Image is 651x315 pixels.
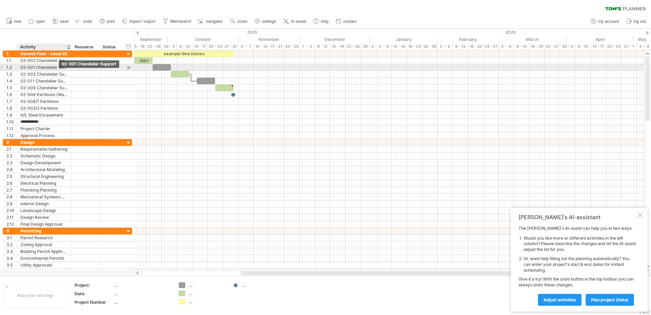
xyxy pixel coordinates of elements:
div: Health and Safety Permits [20,269,68,275]
div: 29 - 2 [361,43,376,50]
span: log out [634,19,646,24]
div: 2.1 [6,146,17,152]
div: Zoning Approval [20,241,68,248]
div: 1 - 5 [300,43,315,50]
div: .... [189,299,226,304]
div: 23 - 27 [483,43,499,50]
span: import / export [129,19,156,24]
div: Architectural Modeling [20,166,68,173]
div: 02-001 Chandelier Support [59,60,119,68]
div: Permitting [20,228,68,234]
span: Adjust activities [543,297,576,302]
div: Add your own logo [3,283,67,308]
div: 27 - 1 [621,43,637,50]
div: 02-009 Chandelier Support [20,85,68,91]
a: new [5,17,23,26]
div: 2 - 6 [499,43,514,50]
div: Utility Approvals [20,262,68,268]
a: settings [253,17,278,26]
div: 19 - 23 [407,43,422,50]
div: 3.2 [6,241,17,248]
span: save [60,19,68,24]
div: Design Review [20,214,68,221]
div: Project Charter [20,125,68,132]
div: 1.4 [6,78,17,84]
div: 3.6 [6,269,17,275]
a: undo [74,17,94,26]
a: print [98,17,117,26]
div: 1 [6,50,17,57]
a: plan project (beta) [586,294,634,306]
div: Approval Process [20,132,68,139]
div: 29 - 3 [162,43,177,50]
div: 1.6 [6,91,17,98]
div: Plumbing Planning [20,187,68,193]
div: 1.12 [6,132,17,139]
div: March 2026 [499,36,566,43]
div: 9 - 13 [514,43,529,50]
div: 02-003/2 Partitons [20,105,68,111]
div: 13 - 17 [192,43,208,50]
div: example time blocks: [134,50,234,57]
span: navigator [206,19,223,24]
div: 20 - 24 [208,43,223,50]
div: Activity [20,44,67,50]
div: 3 [6,228,17,234]
div: 2.10 [6,207,17,214]
div: 3 - 7 [238,43,254,50]
div: Date: [75,291,112,297]
div: 1.3 [6,71,17,77]
div: v 422 [639,310,650,315]
div: .... [113,299,171,305]
div: Second Floor - Level 02 [20,50,68,57]
div: Schematic Design [20,153,68,159]
div: 3.5 [6,262,17,268]
div: 1.11 [6,125,17,132]
div: scroll to activity [125,64,132,71]
li: Would you like more or different activities in the left column? Please describe the changes and l... [524,236,636,253]
div: November 2025 [238,36,300,43]
div: 16 - 20 [529,43,545,50]
div: 22 - 26 [346,43,361,50]
div: 2.11 [6,214,17,221]
div: 15 - 19 [131,43,146,50]
span: AI assist [291,19,306,24]
div: [PERSON_NAME]'s AI-assistant [519,214,636,221]
span: help [321,19,329,24]
div: Project: [75,282,112,288]
div: 2.6 [6,180,17,186]
div: 12 - 16 [392,43,407,50]
div: .... [189,290,226,296]
div: 23 - 27 [545,43,560,50]
div: 1.2 [6,64,17,71]
span: contact [343,19,356,24]
div: 30 - 3 [560,43,575,50]
div: Interior Design [20,200,68,207]
span: undo [83,19,92,24]
div: 10 - 14 [254,43,269,50]
div: 2.5 [6,173,17,180]
div: Environmental Permits [20,255,68,261]
div: Design [20,139,68,146]
span: zoom [237,19,247,24]
span: my account [598,19,619,24]
div: 2.9 [6,200,17,207]
div: 02-008/1 Partitions [20,98,68,105]
div: 2.4 [6,166,17,173]
div: December 2025 [300,36,370,43]
div: Final Design Approval [20,221,68,227]
a: my account [589,17,621,26]
div: January 2026 [370,36,438,43]
div: H/L Steel Encasement [20,112,68,118]
div: 1.1 [6,57,17,64]
div: 1.7 [6,98,17,105]
div: 17 - 21 [269,43,284,50]
div: 3.1 [6,235,17,241]
div: Building Permit Application [20,248,68,255]
div: February 2026 [438,36,499,43]
div: 3.4 [6,255,17,261]
div: 1.8 [6,105,17,111]
div: 2.7 [6,187,17,193]
div: .... [113,282,171,288]
a: log out [624,17,648,26]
